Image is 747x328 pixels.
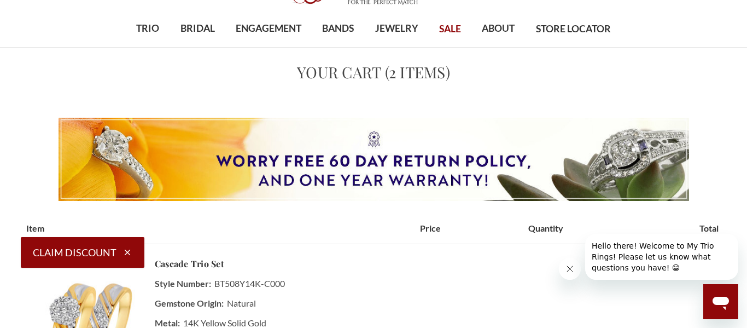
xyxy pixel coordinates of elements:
a: STORE LOCATOR [526,11,621,47]
iframe: Button to launch messaging window [703,284,738,319]
span: SALE [439,22,461,36]
a: ABOUT [471,11,525,47]
button: submenu toggle [192,47,203,48]
a: TRIO [126,11,170,47]
th: Price [372,222,488,244]
th: Total [603,222,719,244]
a: SALE [429,11,471,47]
span: BRIDAL [180,21,215,36]
th: Quantity [488,222,603,244]
a: BRIDAL [170,11,225,47]
h1: Your Cart (2 items) [26,61,721,84]
iframe: Close message [559,258,581,280]
span: ABOUT [482,21,515,36]
dd: Natural [155,294,359,313]
a: BANDS [312,11,364,47]
button: submenu toggle [391,47,402,48]
button: Claim Discount [21,237,144,268]
img: Worry Free 60 Day Return Policy [59,118,689,201]
th: Item [26,222,372,244]
button: submenu toggle [142,47,153,48]
span: ENGAGEMENT [236,21,301,36]
a: ENGAGEMENT [225,11,312,47]
span: STORE LOCATOR [536,22,611,36]
span: TRIO [136,21,159,36]
button: submenu toggle [493,47,504,48]
button: submenu toggle [332,47,343,48]
span: JEWELRY [375,21,418,36]
iframe: Message from company [585,234,738,280]
dd: BT508Y14K-C000 [155,274,359,294]
dt: Style Number: [155,274,211,294]
span: BANDS [322,21,354,36]
a: Cascade Trio Set [155,257,224,271]
dt: Gemstone Origin: [155,294,224,313]
a: JEWELRY [365,11,429,47]
button: submenu toggle [263,47,274,48]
